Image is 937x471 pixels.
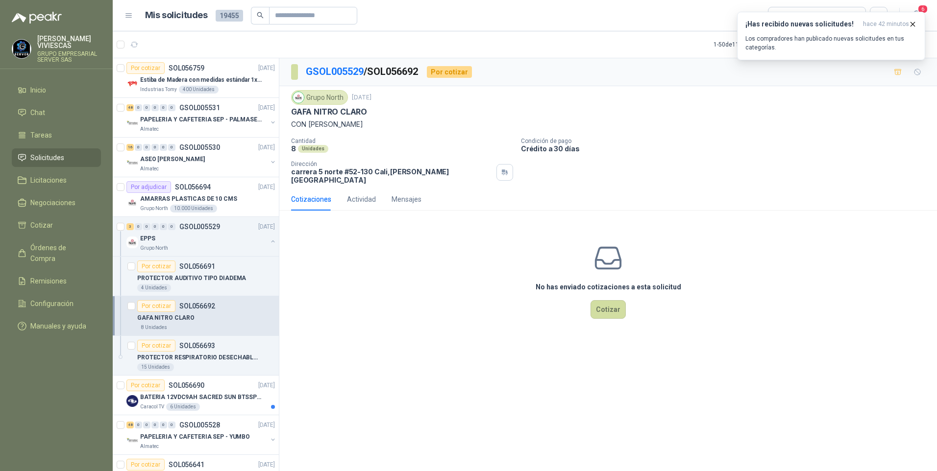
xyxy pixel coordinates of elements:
[137,324,171,331] div: 8 Unidades
[140,443,159,450] p: Almatec
[137,313,195,323] p: GAFA NITRO CLARO
[179,223,220,230] p: GSOL005529
[12,171,101,189] a: Licitaciones
[30,175,67,186] span: Licitaciones
[140,432,250,442] p: PAPELERIA Y CAFETERIA SEP - YUMBO
[737,12,925,60] button: ¡Has recibido nuevas solicitudes!hace 42 minutos Los compradores han publicado nuevas solicitudes...
[30,130,52,141] span: Tareas
[257,12,264,19] span: search
[863,20,909,28] span: hace 42 minutos
[113,376,279,415] a: Por cotizarSOL056690[DATE] Company LogoBATERIA 12VDC9AH SACRED SUN BTSSP12-9HRCaracol TV6 Unidades
[291,90,348,105] div: Grupo North
[258,143,275,152] p: [DATE]
[126,62,165,74] div: Por cotizar
[179,144,220,151] p: GSOL005530
[291,194,331,205] div: Cotizaciones
[126,144,134,151] div: 16
[140,155,205,164] p: ASEO [PERSON_NAME]
[151,422,159,428] div: 0
[12,103,101,122] a: Chat
[258,381,275,390] p: [DATE]
[347,194,376,205] div: Actividad
[137,300,175,312] div: Por cotizar
[160,422,167,428] div: 0
[179,263,215,270] p: SOL056691
[258,103,275,113] p: [DATE]
[30,220,53,231] span: Cotizar
[151,104,159,111] div: 0
[30,321,86,331] span: Manuales y ayuda
[169,461,204,468] p: SOL056641
[143,144,150,151] div: 0
[168,144,175,151] div: 0
[140,165,159,173] p: Almatec
[536,282,681,292] h3: No has enviado cotizaciones a esta solicitud
[140,234,155,243] p: EPPS
[170,205,217,212] div: 10.000 Unidades
[135,223,142,230] div: 0
[126,104,134,111] div: 48
[30,107,45,118] span: Chat
[12,317,101,335] a: Manuales y ayuda
[143,104,150,111] div: 0
[137,260,175,272] div: Por cotizar
[126,78,138,90] img: Company Logo
[291,138,513,144] p: Cantidad
[12,294,101,313] a: Configuración
[12,81,101,99] a: Inicio
[126,141,277,173] a: 16 0 0 0 0 0 GSOL005530[DATE] Company LogoASEO [PERSON_NAME]Almatec
[30,242,92,264] span: Órdenes de Compra
[126,435,138,447] img: Company Logo
[126,118,138,129] img: Company Logo
[137,340,175,352] div: Por cotizar
[160,223,167,230] div: 0
[30,276,67,286] span: Remisiones
[140,403,164,411] p: Caracol TV
[140,244,168,252] p: Grupo North
[37,51,101,63] p: GRUPO EMPRESARIAL SERVER SAS
[113,296,279,336] a: Por cotizarSOL056692GAFA NITRO CLARO8 Unidades
[168,422,175,428] div: 0
[591,300,626,319] button: Cotizar
[12,272,101,290] a: Remisiones
[745,20,859,28] h3: ¡Has recibido nuevas solicitudes!
[160,104,167,111] div: 0
[140,125,159,133] p: Almatec
[352,93,371,102] p: [DATE]
[30,197,75,208] span: Negociaciones
[143,223,150,230] div: 0
[179,86,219,94] div: 400 Unidades
[774,10,795,21] div: Todas
[137,284,171,292] div: 4 Unidades
[126,221,277,252] a: 3 0 0 0 0 0 GSOL005529[DATE] Company LogoEPPSGrupo North
[137,363,174,371] div: 15 Unidades
[291,161,493,167] p: Dirección
[745,34,917,52] p: Los compradores han publicado nuevas solicitudes en tus categorías.
[166,403,200,411] div: 6 Unidades
[140,393,262,402] p: BATERIA 12VDC9AH SACRED SUN BTSSP12-9HR
[140,75,262,85] p: Estiba de Madera con medidas estándar 1x120x15 de alto
[140,205,168,212] p: Grupo North
[160,144,167,151] div: 0
[306,64,419,79] p: / SOL056692
[714,37,781,52] div: 1 - 50 de 11358
[137,353,259,362] p: PROTECTOR RESPIRATORIO DESECHABLE F720CV NIOSH N95
[427,66,472,78] div: Por cotizar
[140,86,177,94] p: Industrias Tomy
[113,336,279,376] a: Por cotizarSOL056693PROTECTOR RESPIRATORIO DESECHABLE F720CV NIOSH N9515 Unidades
[12,126,101,144] a: Tareas
[30,152,64,163] span: Solicitudes
[298,145,328,153] div: Unidades
[126,157,138,169] img: Company Logo
[291,107,367,117] p: GAFA NITRO CLARO
[291,119,925,130] p: CON [PERSON_NAME]
[126,422,134,428] div: 48
[216,10,243,22] span: 19455
[179,303,215,309] p: SOL056692
[12,40,31,58] img: Company Logo
[168,223,175,230] div: 0
[12,216,101,235] a: Cotizar
[151,144,159,151] div: 0
[258,64,275,73] p: [DATE]
[126,459,165,471] div: Por cotizar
